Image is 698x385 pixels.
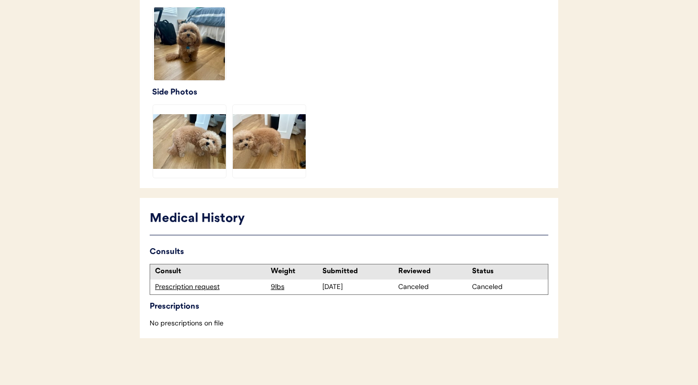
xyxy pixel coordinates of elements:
div: Submitted [322,267,394,277]
div: Prescription request [155,282,266,292]
div: [DATE] [322,282,394,292]
div: No prescriptions on file [150,319,548,328]
div: Consults [150,245,548,259]
div: Status [472,267,543,277]
img: Unknown-2.jpeg [233,105,306,178]
div: Canceled [472,282,543,292]
div: Prescriptions [150,300,548,314]
div: 9lbs [271,282,320,292]
img: Unknown-1.jpeg [153,105,226,178]
div: Canceled [398,282,470,292]
div: Weight [271,267,320,277]
div: Side Photos [152,86,548,99]
div: Reviewed [398,267,470,277]
div: Medical History [150,210,548,228]
img: Unknown.jpeg [153,7,226,80]
div: Consult [155,267,266,277]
